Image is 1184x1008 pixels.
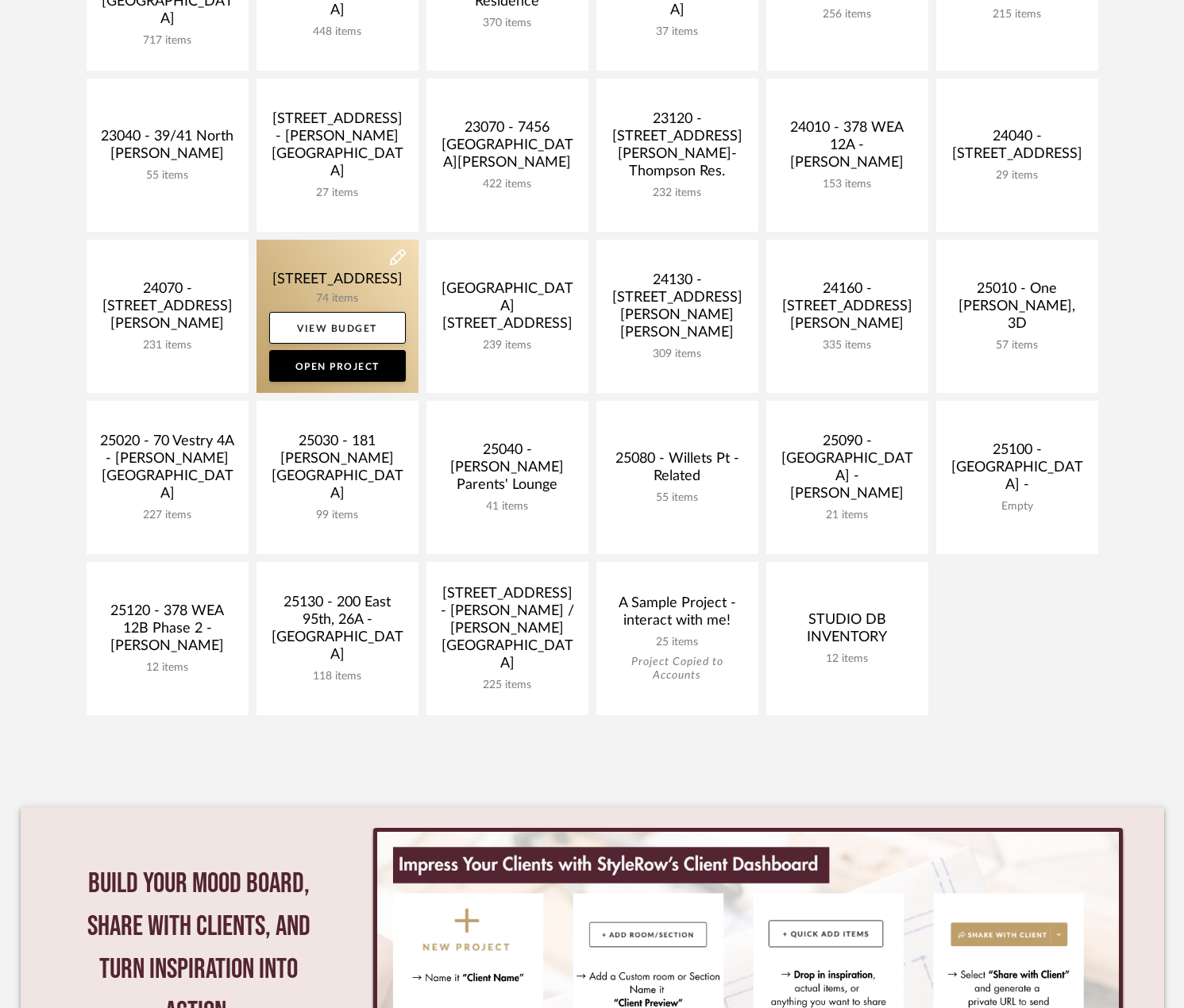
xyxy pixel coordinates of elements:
div: 55 items [609,491,746,505]
div: Project Copied to Accounts [609,656,746,683]
div: 717 items [99,34,236,48]
div: 153 items [779,178,916,191]
div: [STREET_ADDRESS] - [PERSON_NAME][GEOGRAPHIC_DATA] [269,110,406,187]
div: 24040 - [STREET_ADDRESS] [949,128,1086,169]
a: View Budget [269,312,406,344]
div: 12 items [99,661,236,675]
div: 256 items [779,8,916,21]
div: 335 items [779,339,916,352]
div: 231 items [99,339,236,352]
div: [GEOGRAPHIC_DATA][STREET_ADDRESS] [439,280,576,339]
div: A Sample Project - interact with me! [609,594,746,636]
div: 118 items [269,670,406,683]
div: 24130 - [STREET_ADDRESS][PERSON_NAME][PERSON_NAME] [609,271,746,348]
div: 232 items [609,187,746,200]
div: 225 items [439,679,576,692]
div: 215 items [949,8,1086,21]
div: 25 items [609,636,746,649]
div: 422 items [439,178,576,191]
div: 25130 - 200 East 95th, 26A - [GEOGRAPHIC_DATA] [269,594,406,670]
div: 25090 - [GEOGRAPHIC_DATA] - [PERSON_NAME] [779,433,916,509]
div: 57 items [949,339,1086,352]
div: 25030 - 181 [PERSON_NAME][GEOGRAPHIC_DATA] [269,433,406,509]
div: 25040 - [PERSON_NAME] Parents' Lounge [439,441,576,500]
div: 309 items [609,348,746,361]
div: STUDIO DB INVENTORY [779,611,916,652]
div: 24070 - [STREET_ADDRESS][PERSON_NAME] [99,280,236,339]
div: 24160 - [STREET_ADDRESS][PERSON_NAME] [779,280,916,339]
div: 21 items [779,509,916,522]
div: 99 items [269,509,406,522]
div: Empty [949,500,1086,514]
div: 23070 - 7456 [GEOGRAPHIC_DATA][PERSON_NAME] [439,119,576,178]
div: 23040 - 39/41 North [PERSON_NAME] [99,128,236,169]
div: 25080 - Willets Pt - Related [609,450,746,491]
div: 239 items [439,339,576,352]
div: 24010 - 378 WEA 12A - [PERSON_NAME] [779,119,916,178]
div: 23120 - [STREET_ADDRESS][PERSON_NAME]-Thompson Res. [609,110,746,187]
div: 25020 - 70 Vestry 4A - [PERSON_NAME][GEOGRAPHIC_DATA] [99,433,236,509]
div: 25120 - 378 WEA 12B Phase 2 - [PERSON_NAME] [99,602,236,661]
div: 25100 - [GEOGRAPHIC_DATA] - [949,441,1086,500]
div: 37 items [609,25,746,39]
a: Open Project [269,350,406,382]
div: 448 items [269,25,406,39]
div: 29 items [949,169,1086,183]
div: 370 items [439,17,576,30]
div: 227 items [99,509,236,522]
div: 25010 - One [PERSON_NAME], 3D [949,280,1086,339]
div: 12 items [779,652,916,666]
div: [STREET_ADDRESS] - [PERSON_NAME] / [PERSON_NAME][GEOGRAPHIC_DATA] [439,585,576,679]
div: 41 items [439,500,576,514]
div: 27 items [269,187,406,200]
div: 55 items [99,169,236,183]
